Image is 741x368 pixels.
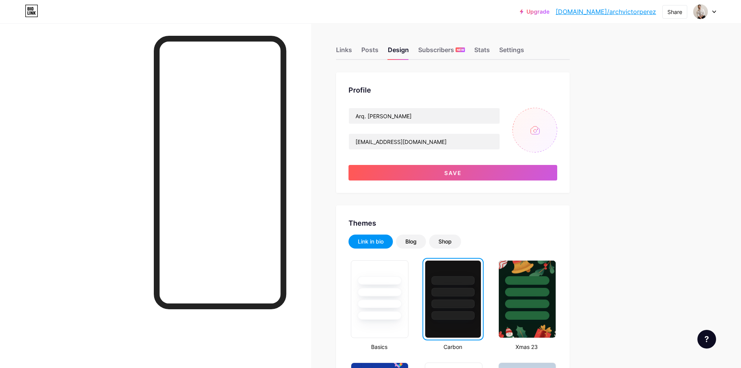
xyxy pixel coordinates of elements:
button: Save [348,165,557,180]
div: Themes [348,218,557,228]
div: Link in bio [358,238,384,245]
div: Profile [348,85,557,95]
div: Xmas 23 [496,343,557,351]
div: Design [388,45,409,59]
div: Settings [499,45,524,59]
input: Bio [349,134,500,149]
span: Save [444,170,462,176]
input: Name [349,108,500,124]
div: Links [336,45,352,59]
div: Blog [405,238,417,245]
a: Upgrade [520,9,549,15]
div: Carbon [422,343,484,351]
div: Posts [361,45,378,59]
div: Stats [474,45,490,59]
a: [DOMAIN_NAME]/archvictorperez [556,7,656,16]
img: archvictorperez [693,4,708,19]
div: Share [667,8,682,16]
div: Subscribers [418,45,465,59]
div: Shop [438,238,452,245]
div: Basics [348,343,410,351]
span: NEW [457,47,464,52]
